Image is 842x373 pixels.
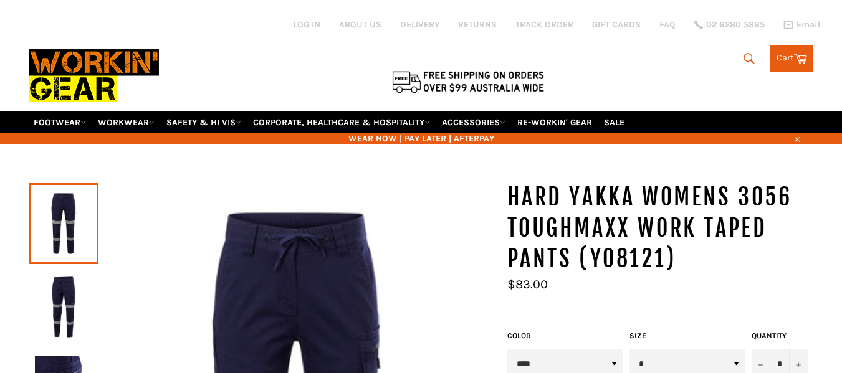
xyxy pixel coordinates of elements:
[629,331,745,341] label: Size
[29,133,814,144] span: WEAR NOW | PAY LATER | AFTERPAY
[29,40,159,111] img: Workin Gear leaders in Workwear, Safety Boots, PPE, Uniforms. Australia's No.1 in Workwear
[248,111,435,133] a: CORPORATE, HEALTHCARE & HOSPITALITY
[437,111,510,133] a: ACCESSORIES
[659,19,676,31] a: FAQ
[599,111,629,133] a: SALE
[507,331,623,341] label: Color
[783,20,820,30] a: Email
[797,21,820,29] span: Email
[770,45,813,72] a: Cart
[515,19,573,31] a: TRACK ORDER
[293,19,320,30] a: Log in
[400,19,439,31] a: DELIVERY
[35,273,92,341] img: HARD Yakka Womens 3056 Toughmaxx Work Taped Pants (Y08121) - Workin' Gear
[161,111,246,133] a: SAFETY & HI VIS
[29,111,91,133] a: FOOTWEAR
[694,21,765,29] a: 02 6280 5885
[507,182,814,275] h1: HARD Yakka Womens 3056 Toughmaxx Work Taped Pants (Y08121)
[592,19,641,31] a: GIFT CARDS
[752,331,808,341] label: Quantity
[512,111,597,133] a: RE-WORKIN' GEAR
[507,277,548,291] span: $83.00
[93,111,160,133] a: WORKWEAR
[706,21,765,29] span: 02 6280 5885
[339,19,381,31] a: ABOUT US
[458,19,497,31] a: RETURNS
[390,68,546,95] img: Flat $9.95 shipping Australia wide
